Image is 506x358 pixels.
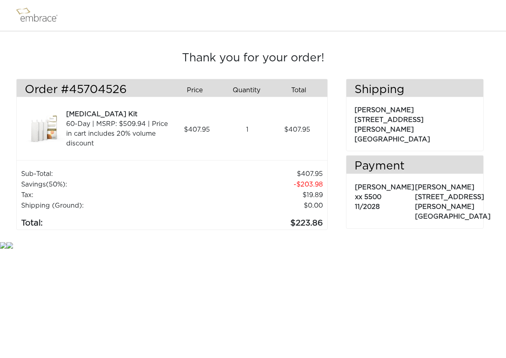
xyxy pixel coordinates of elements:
[346,160,483,174] h3: Payment
[187,190,323,200] td: 19.89
[355,184,414,191] span: [PERSON_NAME]
[14,5,67,26] img: logo.png
[21,211,187,230] td: Total:
[246,125,249,135] span: 1
[187,200,323,211] td: $0.00
[25,109,65,150] img: a09f5d18-8da6-11e7-9c79-02e45ca4b85b.jpeg
[6,242,13,249] img: star.gif
[172,83,224,97] div: Price
[284,125,310,135] span: 407.95
[187,169,323,179] td: 407.95
[355,194,381,200] span: xx 5500
[184,125,210,135] span: 407.95
[187,179,323,190] td: 203.98
[21,179,187,190] td: Savings :
[66,109,169,119] div: [MEDICAL_DATA] Kit
[21,190,187,200] td: Tax:
[46,181,65,188] span: (50%)
[16,52,490,65] h3: Thank you for your order!
[21,200,187,211] td: Shipping (Ground):
[415,178,491,221] p: [PERSON_NAME] [STREET_ADDRESS][PERSON_NAME] [GEOGRAPHIC_DATA]
[233,85,260,95] span: Quantity
[346,83,483,97] h3: Shipping
[66,119,169,148] div: 60-Day | MSRP: $509.94 | Price in cart includes 20% volume discount
[276,83,328,97] div: Total
[187,211,323,230] td: 223.86
[25,83,166,97] h3: Order #45704526
[355,101,475,144] p: [PERSON_NAME] [STREET_ADDRESS][PERSON_NAME] [GEOGRAPHIC_DATA]
[21,169,187,179] td: Sub-Total:
[355,204,380,210] span: 11/2028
